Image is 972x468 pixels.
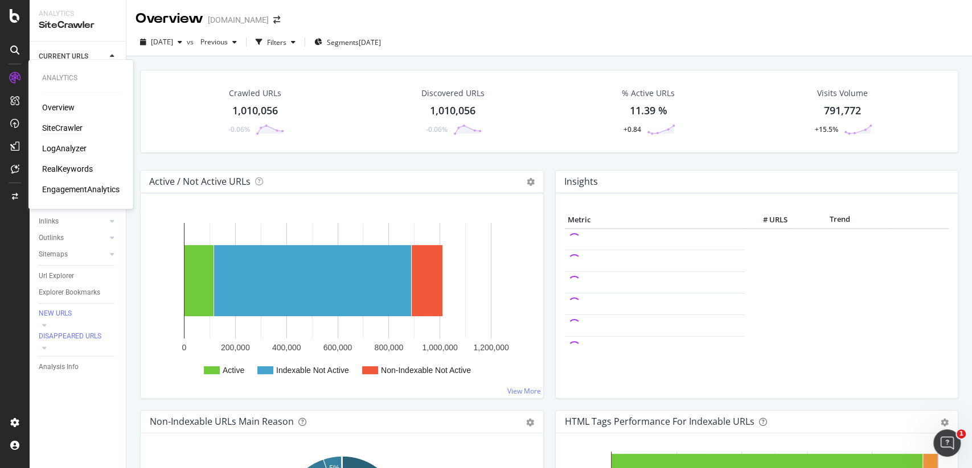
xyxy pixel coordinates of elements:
a: EngagementAnalytics [42,184,120,195]
text: 800,000 [375,343,404,352]
div: Explorer Bookmarks [39,287,100,299]
a: Url Explorer [39,270,118,282]
div: Discovered URLs [421,88,485,99]
span: 1 [957,429,966,438]
a: NEW URLS [39,308,118,320]
a: Analysis Info [39,361,118,373]
div: 1,010,056 [232,103,278,118]
a: RealKeywords [42,163,93,175]
div: SiteCrawler [39,19,117,32]
div: Non-Indexable URLs Main Reason [150,416,294,427]
text: 600,000 [323,343,352,352]
div: gear [941,419,949,426]
span: Segments [327,38,359,47]
a: CURRENT URLS [39,51,106,63]
div: Outlinks [39,232,64,244]
div: +15.5% [815,125,838,134]
span: Previous [196,37,228,47]
a: DISAPPEARED URLS [39,331,118,342]
div: -0.06% [228,125,250,134]
div: CURRENT URLS [39,51,88,63]
div: 791,772 [824,103,861,118]
th: Trend [790,212,889,229]
div: Sitemaps [39,249,68,260]
div: [DATE] [359,38,381,47]
div: 11.39 % [630,103,667,118]
a: LogAnalyzer [42,143,87,154]
div: HTML Tags Performance for Indexable URLs [565,416,754,427]
a: View More [507,386,541,396]
div: Crawled URLs [229,88,281,99]
div: DISAPPEARED URLS [39,332,101,341]
a: Inlinks [39,216,106,227]
span: 2025 Aug. 29th [151,37,173,47]
a: Outlinks [39,232,106,244]
i: Options [527,178,535,186]
h4: Active / Not Active URLs [149,174,251,189]
div: Analytics [42,73,120,83]
text: 1,200,000 [473,343,508,352]
div: 1,010,056 [430,103,475,118]
text: 400,000 [272,343,301,352]
text: 0 [182,343,187,352]
text: Non-Indexable Not Active [381,366,471,375]
text: Active [223,366,244,375]
button: Segments[DATE] [310,33,385,51]
div: % Active URLs [622,88,675,99]
div: gear [526,419,534,426]
svg: A chart. [150,212,534,389]
button: Previous [196,33,241,51]
div: Url Explorer [39,270,74,282]
text: 1,000,000 [423,343,458,352]
div: Overview [136,9,203,28]
a: SiteCrawler [42,122,83,134]
text: 200,000 [221,343,250,352]
div: -0.06% [426,125,448,134]
span: vs [187,37,196,47]
th: Metric [565,212,745,229]
div: [DOMAIN_NAME] [208,14,269,26]
div: NEW URLS [39,309,72,318]
button: [DATE] [136,33,187,51]
a: Overview [42,102,75,113]
div: Inlinks [39,216,59,227]
text: Indexable Not Active [276,366,349,375]
div: Analytics [39,9,117,19]
div: Visits Volume [817,88,868,99]
a: Sitemaps [39,249,106,260]
button: Filters [251,33,300,51]
div: Filters [267,38,286,47]
th: # URLS [745,212,790,229]
iframe: Intercom live chat [933,429,961,457]
div: Analysis Info [39,361,79,373]
a: Explorer Bookmarks [39,287,118,299]
div: +0.84 [624,125,641,134]
h4: Insights [564,174,598,189]
div: arrow-right-arrow-left [273,16,280,24]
